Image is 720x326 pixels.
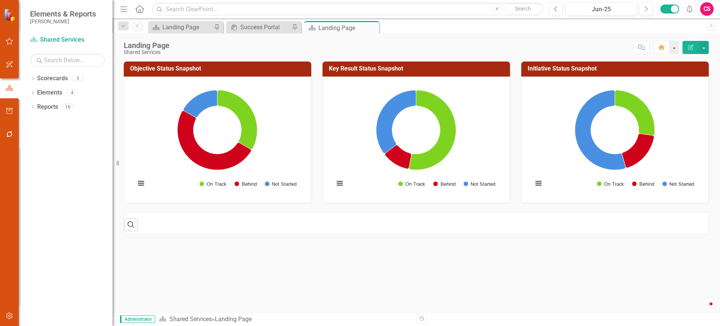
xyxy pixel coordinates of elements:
[694,300,712,318] iframe: Intercom live chat
[700,2,714,16] button: CS
[132,83,303,195] svg: Interactive chart
[597,181,624,187] button: Show On Track
[334,178,345,189] button: View chart menu, Chart
[37,89,62,97] a: Elements
[433,181,456,187] button: Show Behind
[130,65,307,72] h3: Objective Status Snapshot
[150,23,212,32] a: Landing Page
[152,3,543,16] input: Search ClearPoint...
[215,315,252,323] div: Landing Page
[4,8,17,21] img: ClearPoint Strategy
[615,90,655,135] path: On Track, 6.
[409,90,456,170] path: On Track, 9.
[120,315,155,323] span: Administrator
[504,4,541,14] button: Search
[37,74,68,83] a: Scorecards
[30,9,96,18] span: Elements & Reports
[30,36,105,44] a: Shared Services
[199,181,226,187] button: Show On Track
[529,83,701,195] div: Chart. Highcharts interactive chart.
[240,23,290,32] div: Success Portal
[330,83,502,195] div: Chart. Highcharts interactive chart.
[515,6,531,12] span: Search
[529,83,700,195] svg: Interactive chart
[330,83,502,195] svg: Interactive chart
[235,181,257,187] button: Show Behind
[30,54,105,67] input: Search Below...
[662,181,694,187] button: Show Not Started
[463,181,495,187] button: Show Not Started
[62,104,74,110] div: 16
[177,111,251,170] path: Behind, 3.
[159,315,411,324] div: »
[329,65,506,72] h3: Key Result Status Snapshot
[398,181,425,187] button: Show On Track
[132,83,303,195] div: Chart. Highcharts interactive chart.
[568,5,634,14] div: Jun-25
[30,18,96,24] small: [PERSON_NAME]
[622,134,654,168] path: Behind, 4.
[72,75,84,82] div: 3
[228,23,290,32] a: Success Portal
[169,315,212,323] a: Shared Services
[183,90,217,117] path: Not Started, 1.
[632,181,654,187] button: Show Behind
[565,2,637,16] button: Jun-25
[136,178,146,189] button: View chart menu, Chart
[318,23,377,33] div: Landing Page
[37,103,58,111] a: Reports
[533,178,544,189] button: View chart menu, Chart
[124,50,169,55] div: Shared Services
[385,145,411,168] path: Behind, 2.
[265,181,296,187] button: Show Not Started
[575,90,625,170] path: Not Started, 12.
[528,65,705,72] h3: Initiative Status Snapshot
[162,23,212,32] div: Landing Page
[124,41,169,50] div: Landing Page
[66,90,78,96] div: 4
